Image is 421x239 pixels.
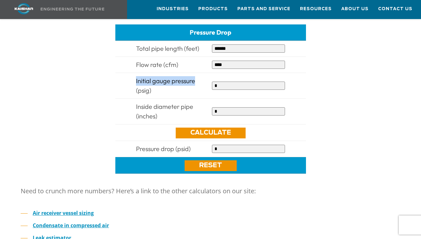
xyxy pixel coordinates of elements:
span: Parts and Service [237,5,290,13]
a: Condensate in compressed air [33,222,109,229]
a: Industries [157,0,189,17]
span: Flow rate (cfm) [136,61,178,69]
span: Pressure Drop [190,28,231,36]
a: Calculate [176,128,246,138]
p: Need to crunch more numbers? Here’s a link to the other calculators on our site: [21,185,400,197]
span: Industries [157,5,189,13]
a: Products [198,0,228,17]
span: Inside diameter pipe (inches) [136,103,193,120]
span: Products [198,5,228,13]
span: About Us [341,5,369,13]
a: Parts and Service [237,0,290,17]
a: Air receiver vessel sizing [33,209,94,216]
a: Reset [185,160,237,171]
span: Pressure drop (psid) [136,145,191,153]
span: Initial gauge pressure (psig) [136,77,195,94]
span: Contact Us [378,5,412,13]
span: Resources [300,5,332,13]
img: Engineering the future [41,8,104,10]
a: Resources [300,0,332,17]
span: Total pipe length (feet) [136,44,199,52]
a: About Us [341,0,369,17]
a: Contact Us [378,0,412,17]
